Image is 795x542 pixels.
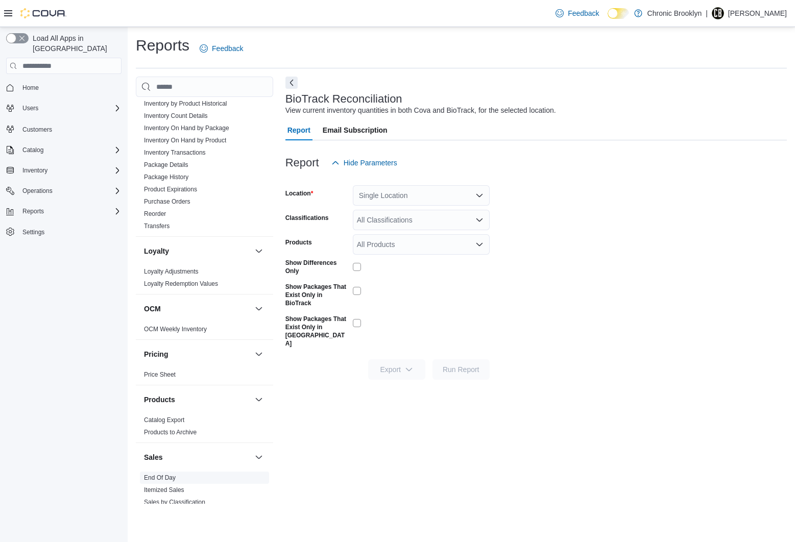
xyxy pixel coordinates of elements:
[18,82,43,94] a: Home
[144,280,218,287] a: Loyalty Redemption Values
[22,104,38,112] span: Users
[22,166,47,175] span: Inventory
[144,198,190,205] a: Purchase Orders
[144,185,197,193] span: Product Expirations
[22,228,44,236] span: Settings
[144,186,197,193] a: Product Expirations
[2,163,126,178] button: Inventory
[712,7,724,19] div: Ned Farrell
[144,371,176,379] span: Price Sheet
[144,428,197,436] span: Products to Archive
[18,164,52,177] button: Inventory
[2,143,126,157] button: Catalog
[18,81,122,94] span: Home
[144,304,251,314] button: OCM
[144,326,207,333] a: OCM Weekly Inventory
[144,198,190,206] span: Purchase Orders
[443,364,479,375] span: Run Report
[136,35,189,56] h1: Reports
[285,157,319,169] h3: Report
[144,486,184,494] a: Itemized Sales
[18,122,122,135] span: Customers
[285,315,349,348] label: Show Packages That Exist Only in [GEOGRAPHIC_DATA]
[368,359,425,380] button: Export
[432,359,490,380] button: Run Report
[344,158,397,168] span: Hide Parameters
[144,210,166,218] span: Reorder
[144,100,227,107] a: Inventory by Product Historical
[144,349,251,359] button: Pricing
[144,246,251,256] button: Loyalty
[144,100,227,108] span: Inventory by Product Historical
[144,416,184,424] span: Catalog Export
[136,414,273,442] div: Products
[253,348,265,360] button: Pricing
[144,371,176,378] a: Price Sheet
[20,8,66,18] img: Cova
[285,77,298,89] button: Next
[551,3,603,23] a: Feedback
[144,498,205,506] span: Sales by Classification
[18,205,122,217] span: Reports
[136,265,273,294] div: Loyalty
[144,267,199,276] span: Loyalty Adjustments
[374,359,419,380] span: Export
[144,136,226,144] span: Inventory On Hand by Product
[144,486,184,494] span: Itemized Sales
[144,124,229,132] span: Inventory On Hand by Package
[285,93,402,105] h3: BioTrack Reconciliation
[144,173,188,181] span: Package History
[285,105,556,116] div: View current inventory quantities in both Cova and BioTrack, for the selected location.
[327,153,401,173] button: Hide Parameters
[144,222,170,230] span: Transfers
[285,238,312,247] label: Products
[22,126,52,134] span: Customers
[144,223,170,230] a: Transfers
[144,304,161,314] h3: OCM
[706,7,708,19] p: |
[475,191,484,200] button: Open list of options
[22,84,39,92] span: Home
[144,325,207,333] span: OCM Weekly Inventory
[285,259,349,275] label: Show Differences Only
[18,185,122,197] span: Operations
[144,499,205,506] a: Sales by Classification
[22,146,43,154] span: Catalog
[144,395,175,405] h3: Products
[136,323,273,339] div: OCM
[29,33,122,54] span: Load All Apps in [GEOGRAPHIC_DATA]
[144,149,206,156] a: Inventory Transactions
[18,226,122,238] span: Settings
[285,214,329,222] label: Classifications
[18,124,56,136] a: Customers
[196,38,247,59] a: Feedback
[144,474,176,481] a: End Of Day
[144,112,208,120] span: Inventory Count Details
[18,205,48,217] button: Reports
[136,368,273,385] div: Pricing
[608,8,629,19] input: Dark Mode
[285,283,349,307] label: Show Packages That Exist Only in BioTrack
[2,101,126,115] button: Users
[2,121,126,136] button: Customers
[18,144,47,156] button: Catalog
[253,393,265,406] button: Products
[2,80,126,95] button: Home
[475,240,484,249] button: Open list of options
[253,245,265,257] button: Loyalty
[212,43,243,54] span: Feedback
[18,102,122,114] span: Users
[144,161,188,169] span: Package Details
[18,164,122,177] span: Inventory
[144,268,199,275] a: Loyalty Adjustments
[568,8,599,18] span: Feedback
[253,303,265,315] button: OCM
[647,7,702,19] p: Chronic Brooklyn
[2,184,126,198] button: Operations
[18,185,57,197] button: Operations
[144,395,251,405] button: Products
[144,349,168,359] h3: Pricing
[6,76,122,266] nav: Complex example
